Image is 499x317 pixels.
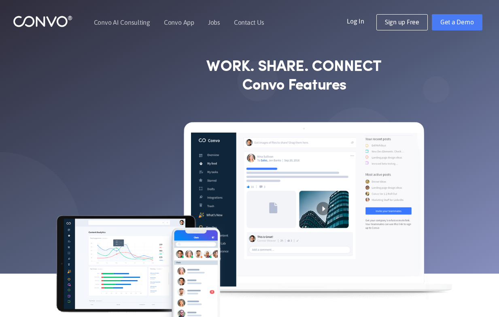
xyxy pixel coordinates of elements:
strong: WORK. SHARE. CONNECT Convo Features [206,58,381,95]
a: Convo AI Consulting [94,19,150,26]
a: Sign up Free [376,14,428,30]
a: Convo App [164,19,194,26]
a: Jobs [208,19,220,26]
a: Get a Demo [432,14,482,30]
a: Contact Us [234,19,264,26]
a: Log In [347,14,376,27]
img: logo_1.png [13,15,72,28]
